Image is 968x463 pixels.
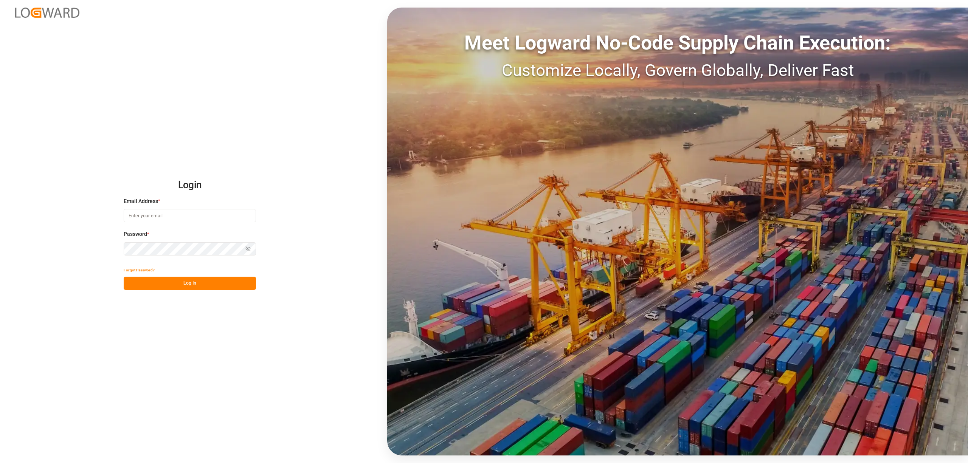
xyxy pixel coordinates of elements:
div: Customize Locally, Govern Globally, Deliver Fast [387,58,968,83]
button: Forgot Password? [124,263,155,277]
h2: Login [124,173,256,197]
input: Enter your email [124,209,256,222]
img: Logward_new_orange.png [15,8,79,18]
span: Password [124,230,147,238]
span: Email Address [124,197,158,205]
button: Log In [124,277,256,290]
div: Meet Logward No-Code Supply Chain Execution: [387,28,968,58]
